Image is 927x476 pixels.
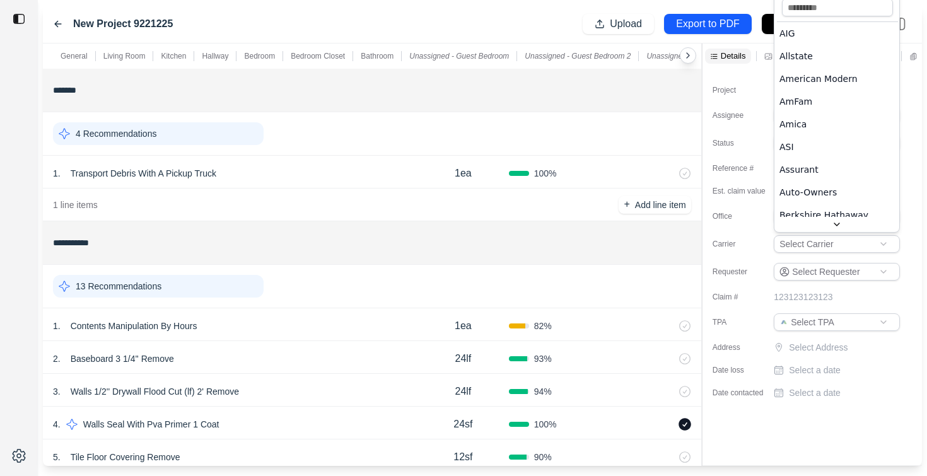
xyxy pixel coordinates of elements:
span: Berkshire Hathaway [779,209,868,221]
span: Auto-Owners [779,186,837,199]
span: Allstate [779,50,813,62]
span: ASI [779,141,794,153]
span: Amica [779,118,807,131]
span: AmFam [779,95,812,108]
span: AIG [779,27,795,40]
span: American Modern [779,73,858,85]
span: Assurant [779,163,819,176]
